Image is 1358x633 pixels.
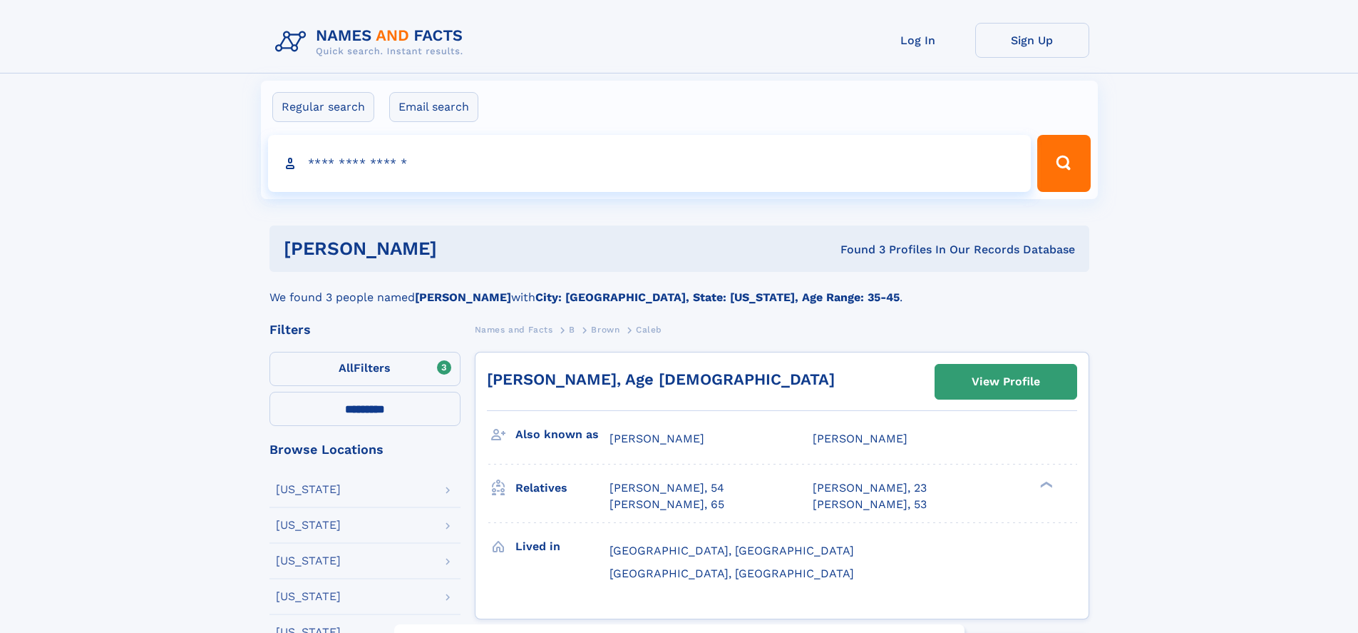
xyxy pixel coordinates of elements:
[609,480,724,496] a: [PERSON_NAME], 54
[569,320,575,338] a: B
[487,370,835,388] a: [PERSON_NAME], Age [DEMOGRAPHIC_DATA]
[975,23,1089,58] a: Sign Up
[269,352,461,386] label: Filters
[339,361,354,375] span: All
[415,290,511,304] b: [PERSON_NAME]
[813,432,907,445] span: [PERSON_NAME]
[272,92,374,122] label: Regular search
[276,520,341,531] div: [US_STATE]
[972,365,1040,398] div: View Profile
[813,480,927,496] a: [PERSON_NAME], 23
[284,240,639,258] h1: [PERSON_NAME]
[636,325,662,335] span: Caleb
[475,320,553,338] a: Names and Facts
[268,135,1032,192] input: search input
[389,92,478,122] label: Email search
[569,325,575,335] span: B
[276,484,341,495] div: [US_STATE]
[276,555,341,567] div: [US_STATE]
[591,325,619,335] span: Brown
[535,290,900,304] b: City: [GEOGRAPHIC_DATA], State: [US_STATE], Age Range: 35-45
[269,23,475,61] img: Logo Names and Facts
[269,272,1089,306] div: We found 3 people named with .
[515,476,609,500] h3: Relatives
[935,365,1076,399] a: View Profile
[813,497,927,512] a: [PERSON_NAME], 53
[591,320,619,338] a: Brown
[269,323,461,336] div: Filters
[609,432,704,445] span: [PERSON_NAME]
[1037,135,1090,192] button: Search Button
[515,422,609,447] h3: Also known as
[609,544,854,557] span: [GEOGRAPHIC_DATA], [GEOGRAPHIC_DATA]
[609,497,724,512] a: [PERSON_NAME], 65
[1036,480,1054,490] div: ❯
[515,535,609,559] h3: Lived in
[269,443,461,456] div: Browse Locations
[639,242,1075,258] div: Found 3 Profiles In Our Records Database
[276,591,341,602] div: [US_STATE]
[861,23,975,58] a: Log In
[609,567,854,580] span: [GEOGRAPHIC_DATA], [GEOGRAPHIC_DATA]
